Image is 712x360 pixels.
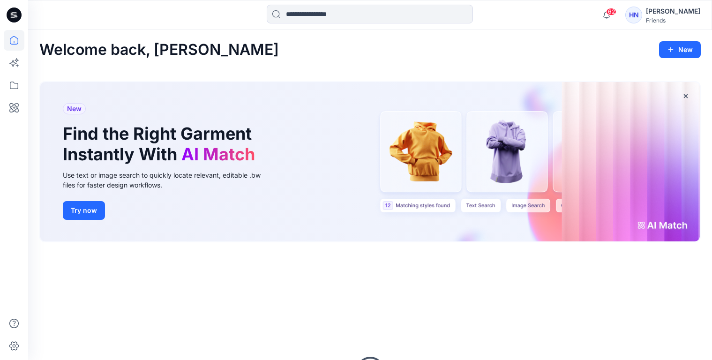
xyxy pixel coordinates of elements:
span: AI Match [181,144,255,165]
h2: Welcome back, [PERSON_NAME] [39,41,279,59]
div: Friends [646,17,700,24]
div: Use text or image search to quickly locate relevant, editable .bw files for faster design workflows. [63,170,274,190]
button: New [659,41,701,58]
h1: Find the Right Garment Instantly With [63,124,260,164]
div: HN [625,7,642,23]
span: 62 [606,8,616,15]
span: New [67,103,82,114]
div: [PERSON_NAME] [646,6,700,17]
button: Try now [63,201,105,220]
